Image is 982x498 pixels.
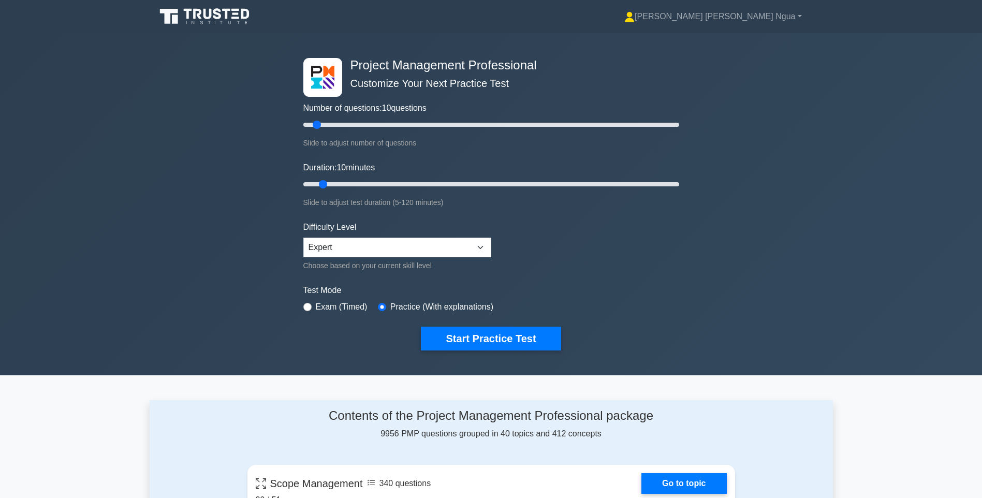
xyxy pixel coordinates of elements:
[303,259,491,272] div: Choose based on your current skill level
[247,408,735,423] h4: Contents of the Project Management Professional package
[599,6,826,27] a: [PERSON_NAME] [PERSON_NAME] Ngua
[303,221,357,233] label: Difficulty Level
[346,58,628,73] h4: Project Management Professional
[247,408,735,440] div: 9956 PMP questions grouped in 40 topics and 412 concepts
[336,163,346,172] span: 10
[346,77,628,90] h5: Customize Your Next Practice Test
[303,196,679,209] div: Slide to adjust test duration (5-120 minutes)
[421,327,561,350] button: Start Practice Test
[303,162,375,174] label: Duration: minutes
[303,137,679,149] div: Slide to adjust number of questions
[641,473,726,494] a: Go to topic
[316,301,368,313] label: Exam (Timed)
[303,102,427,114] label: Number of questions: questions
[382,104,391,112] span: 10
[303,284,679,297] label: Test Mode
[390,301,493,313] label: Practice (With explanations)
